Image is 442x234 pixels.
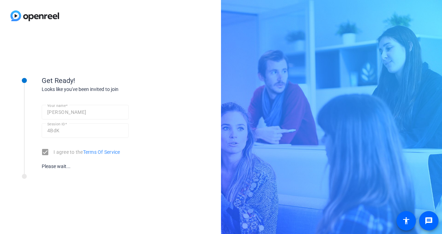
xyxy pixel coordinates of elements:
[402,217,410,225] mat-icon: accessibility
[425,217,433,225] mat-icon: message
[42,163,129,170] div: Please wait...
[42,86,181,93] div: Looks like you've been invited to join
[47,122,65,126] mat-label: Session ID
[42,75,181,86] div: Get Ready!
[47,103,66,108] mat-label: Your name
